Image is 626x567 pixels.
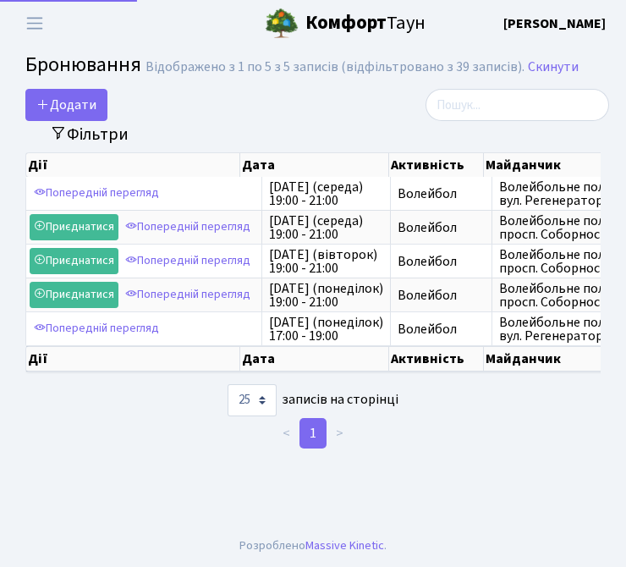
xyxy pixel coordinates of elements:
th: Дата [240,346,389,372]
a: Скинути [528,59,579,75]
th: Дії [26,153,240,177]
th: Активність [389,153,484,177]
a: 1 [299,418,327,449]
img: logo.png [265,7,299,41]
a: Попередній перегляд [30,316,163,342]
span: Волейбол [398,289,485,302]
button: Додати [25,89,107,121]
a: Попередній перегляд [121,248,255,274]
input: Пошук... [426,89,609,121]
a: Попередній перегляд [121,214,255,240]
b: Комфорт [305,9,387,36]
a: Попередній перегляд [30,180,163,206]
b: [PERSON_NAME] [503,14,606,33]
button: Переключити навігацію [14,9,56,37]
span: Таун [305,9,426,38]
span: [DATE] (вівторок) 19:00 - 21:00 [269,248,383,275]
select: записів на сторінці [228,384,277,416]
a: Приєднатися [30,214,118,240]
a: [PERSON_NAME] [503,14,606,34]
span: Волейбол [398,187,485,201]
button: Переключити фільтри [39,121,140,147]
a: Приєднатися [30,248,118,274]
th: Дії [26,346,240,372]
th: Дата [240,153,389,177]
span: [DATE] (середа) 19:00 - 21:00 [269,214,383,241]
label: записів на сторінці [228,384,398,416]
span: Волейбол [398,322,485,336]
a: Приєднатися [30,282,118,308]
div: Відображено з 1 по 5 з 5 записів (відфільтровано з 39 записів). [146,59,524,75]
span: [DATE] (понеділок) 17:00 - 19:00 [269,316,383,343]
span: Бронювання [25,50,141,80]
span: [DATE] (середа) 19:00 - 21:00 [269,180,383,207]
span: [DATE] (понеділок) 19:00 - 21:00 [269,282,383,309]
div: Розроблено . [239,537,387,555]
span: Волейбол [398,255,485,268]
th: Активність [389,346,484,372]
span: Волейбол [398,221,485,234]
a: Попередній перегляд [121,282,255,308]
a: Massive Kinetic [305,537,384,554]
